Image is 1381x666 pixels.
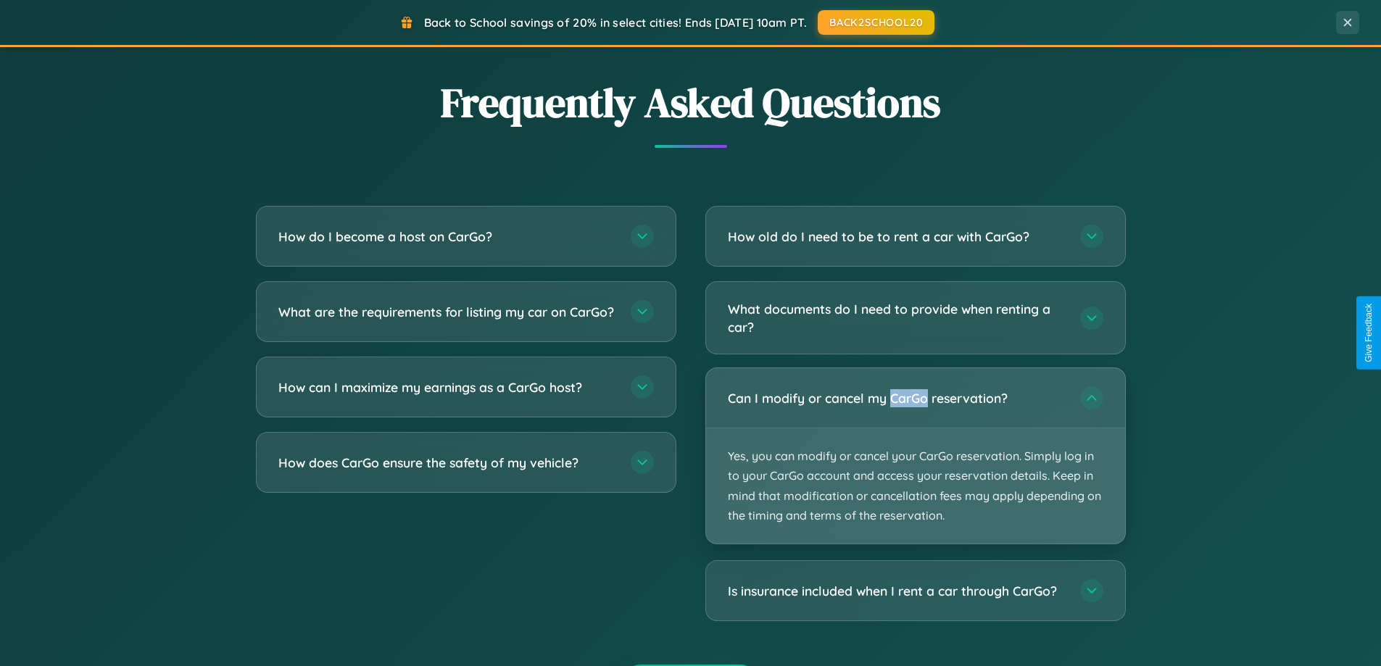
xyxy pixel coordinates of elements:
[278,454,616,472] h3: How does CarGo ensure the safety of my vehicle?
[728,300,1066,336] h3: What documents do I need to provide when renting a car?
[706,428,1125,544] p: Yes, you can modify or cancel your CarGo reservation. Simply log in to your CarGo account and acc...
[728,228,1066,246] h3: How old do I need to be to rent a car with CarGo?
[278,303,616,321] h3: What are the requirements for listing my car on CarGo?
[1364,304,1374,362] div: Give Feedback
[278,378,616,396] h3: How can I maximize my earnings as a CarGo host?
[256,75,1126,130] h2: Frequently Asked Questions
[424,15,807,30] span: Back to School savings of 20% in select cities! Ends [DATE] 10am PT.
[728,582,1066,600] h3: Is insurance included when I rent a car through CarGo?
[728,389,1066,407] h3: Can I modify or cancel my CarGo reservation?
[278,228,616,246] h3: How do I become a host on CarGo?
[818,10,934,35] button: BACK2SCHOOL20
